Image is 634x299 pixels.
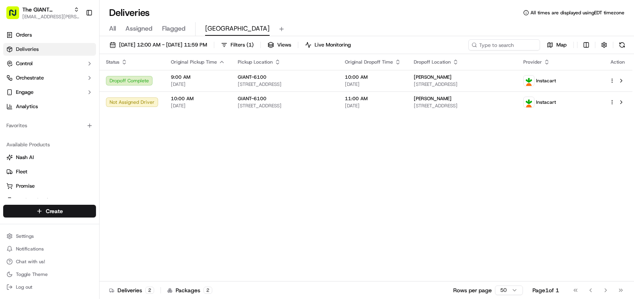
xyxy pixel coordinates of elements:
[3,72,96,84] button: Orchestrate
[524,97,534,107] img: profile_instacart_ahold_partner.png
[171,74,225,80] span: 9:00 AM
[16,154,34,161] span: Nash AI
[167,286,212,294] div: Packages
[532,286,559,294] div: Page 1 of 1
[106,39,211,50] button: [DATE] 12:00 AM - [DATE] 11:59 PM
[6,197,93,204] a: Product Catalog
[3,119,96,132] div: Favorites
[3,100,96,113] a: Analytics
[247,41,254,49] span: ( 1 )
[8,76,22,90] img: 1736555255976-a54dd68f-1ca7-489b-9aae-adbdc363a1c4
[536,78,556,84] span: Instacart
[16,31,32,39] span: Orders
[345,81,401,87] span: [DATE]
[315,41,351,49] span: Live Monitoring
[67,116,74,122] div: 💻
[109,286,154,294] div: Deliveries
[217,39,257,50] button: Filters(1)
[16,74,44,82] span: Orchestrate
[16,271,48,278] span: Toggle Theme
[238,59,273,65] span: Pickup Location
[3,180,96,192] button: Promise
[530,10,624,16] span: All times are displayed using EDT timezone
[171,59,217,65] span: Original Pickup Time
[231,41,254,49] span: Filters
[8,32,145,45] p: Welcome 👋
[238,81,332,87] span: [STREET_ADDRESS]
[524,76,534,86] img: profile_instacart_ahold_partner.png
[3,256,96,267] button: Chat with us!
[204,287,212,294] div: 2
[145,287,154,294] div: 2
[3,282,96,293] button: Log out
[21,51,143,60] input: Got a question? Start typing here...
[205,24,270,33] span: [GEOGRAPHIC_DATA]
[8,8,24,24] img: Nash
[414,95,452,102] span: [PERSON_NAME]
[125,24,153,33] span: Assigned
[6,168,93,175] a: Fleet
[453,286,492,294] p: Rows per page
[3,165,96,178] button: Fleet
[264,39,295,50] button: Views
[16,46,39,53] span: Deliveries
[543,39,570,50] button: Map
[345,74,401,80] span: 10:00 AM
[3,138,96,151] div: Available Products
[16,258,45,265] span: Chat with us!
[56,134,96,141] a: Powered byPylon
[468,39,540,50] input: Type to search
[171,81,225,87] span: [DATE]
[16,103,38,110] span: Analytics
[16,233,34,239] span: Settings
[3,205,96,217] button: Create
[27,76,131,84] div: Start new chat
[301,39,354,50] button: Live Monitoring
[238,95,266,102] span: GIANT-6100
[3,57,96,70] button: Control
[523,59,542,65] span: Provider
[16,115,61,123] span: Knowledge Base
[27,84,101,90] div: We're available if you need us!
[277,41,291,49] span: Views
[16,89,33,96] span: Engage
[22,6,70,14] button: The GIANT Company
[109,24,116,33] span: All
[414,103,511,109] span: [STREET_ADDRESS]
[119,41,207,49] span: [DATE] 12:00 AM - [DATE] 11:59 PM
[556,41,567,49] span: Map
[414,81,511,87] span: [STREET_ADDRESS]
[106,59,119,65] span: Status
[109,6,150,19] h1: Deliveries
[3,194,96,207] button: Product Catalog
[22,14,79,20] button: [EMAIL_ADDRESS][PERSON_NAME][DOMAIN_NAME]
[3,151,96,164] button: Nash AI
[616,39,628,50] button: Refresh
[75,115,128,123] span: API Documentation
[135,78,145,88] button: Start new chat
[238,103,332,109] span: [STREET_ADDRESS]
[345,95,401,102] span: 11:00 AM
[8,116,14,122] div: 📗
[16,60,33,67] span: Control
[238,74,266,80] span: GIANT-6100
[79,135,96,141] span: Pylon
[414,74,452,80] span: [PERSON_NAME]
[16,183,35,190] span: Promise
[162,24,186,33] span: Flagged
[609,59,626,65] div: Action
[3,3,82,22] button: The GIANT Company[EMAIL_ADDRESS][PERSON_NAME][DOMAIN_NAME]
[64,112,131,126] a: 💻API Documentation
[345,59,393,65] span: Original Dropoff Time
[171,95,225,102] span: 10:00 AM
[16,246,44,252] span: Notifications
[16,168,27,175] span: Fleet
[46,207,63,215] span: Create
[16,284,32,290] span: Log out
[16,197,54,204] span: Product Catalog
[3,269,96,280] button: Toggle Theme
[3,43,96,56] a: Deliveries
[3,86,96,99] button: Engage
